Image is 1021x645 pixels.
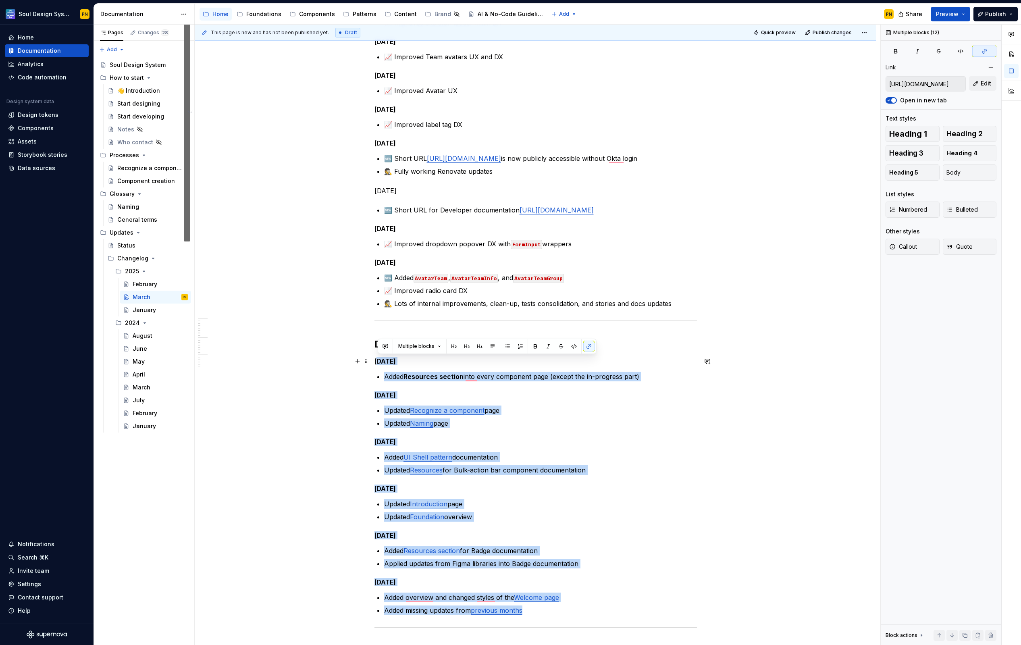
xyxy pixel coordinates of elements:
div: March [133,383,150,391]
a: August [120,329,191,342]
a: General terms [104,213,191,226]
button: Notifications [5,538,89,551]
a: Documentation [5,44,89,57]
div: Text styles [886,114,916,123]
a: Who contact [104,136,191,149]
div: Soul Design System [110,61,166,69]
span: Preview [936,10,959,18]
div: Other styles [886,227,920,235]
div: Recognize a component [117,164,184,172]
div: Updates [110,229,133,237]
p: 🆕 Added , , and [384,273,697,283]
div: 2025 [112,265,191,278]
h5: [DATE] [374,485,697,493]
h5: [DATE] [374,225,697,233]
div: Contact support [18,593,63,601]
div: Home [18,33,34,42]
a: [URL][DOMAIN_NAME] [427,154,501,162]
p: 📈 Improved Team avatars UX and DX [384,52,697,62]
p: Updated for Bulk-action bar component documentation [384,465,697,475]
div: July [133,396,145,404]
div: PN [886,11,892,17]
a: Code automation [5,71,89,84]
button: Add [97,44,127,55]
a: February [120,407,191,420]
a: Recognize a component [410,406,485,414]
div: Documentation [100,10,177,18]
button: Contact support [5,591,89,604]
button: Help [5,604,89,617]
div: April [133,370,145,379]
span: Heading 3 [889,149,923,157]
button: Heading 2 [943,126,997,142]
span: Publish changes [813,29,852,36]
a: Components [286,8,338,21]
div: Page tree [200,6,547,22]
a: Home [5,31,89,44]
a: Foundations [233,8,285,21]
code: AvatarTeamInfo [450,274,498,283]
a: Component creation [104,175,191,187]
a: Brand [422,8,463,21]
h5: [DATE] [374,531,697,539]
h5: [DATE] [374,357,697,365]
span: Body [946,169,961,177]
div: 2024 [125,319,140,327]
div: Page tree [97,58,191,433]
button: Quick preview [751,27,799,38]
a: Resources section [403,547,460,555]
h5: [DATE] [374,105,697,113]
h5: [DATE] [374,438,697,446]
div: May [133,358,145,366]
div: Component creation [117,177,175,185]
button: Heading 5 [886,164,940,181]
span: Callout [889,243,917,251]
div: March [133,293,150,301]
span: Add [107,46,117,53]
a: Content [381,8,420,21]
a: Supernova Logo [27,630,67,639]
h5: [DATE] [374,258,697,266]
button: Quote [943,239,997,255]
span: Bulleted [946,206,978,214]
div: February [133,280,157,288]
div: Brand [435,10,451,18]
p: Updated page [384,418,697,428]
p: 🆕 Short URL is now publicly accessible without Okta login [384,154,697,163]
a: January [120,420,191,433]
div: Changes [138,29,169,36]
button: Heading 4 [943,145,997,161]
a: Storybook stories [5,148,89,161]
button: Preview [931,7,970,21]
div: 2024 [112,316,191,329]
a: Introduction [410,500,447,508]
button: Publish [973,7,1018,21]
button: Body [943,164,997,181]
button: Numbered [886,202,940,218]
a: Resources [410,466,443,474]
strong: Resources section [403,372,464,381]
div: Changelog [117,254,148,262]
a: Data sources [5,162,89,175]
a: Welcome page [514,593,559,601]
div: Content [394,10,417,18]
a: Home [200,8,232,21]
div: Components [18,124,54,132]
div: Glossary [110,190,135,198]
p: 📈 Improved Avatar UX [384,86,697,96]
button: Add [549,8,579,20]
span: Add [559,11,569,17]
a: Patterns [340,8,380,21]
div: How to start [110,74,144,82]
div: Storybook stories [18,151,67,159]
div: Start designing [117,100,160,108]
p: Updated overview [384,512,697,522]
div: January [133,306,156,314]
div: Code automation [18,73,67,81]
a: Invite team [5,564,89,577]
div: Changelog [104,252,191,265]
p: Added documentation [384,452,697,462]
span: Quick preview [761,29,796,36]
div: February [133,409,157,417]
p: 📈 Improved dropdown popover DX with wrappers [384,239,697,249]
